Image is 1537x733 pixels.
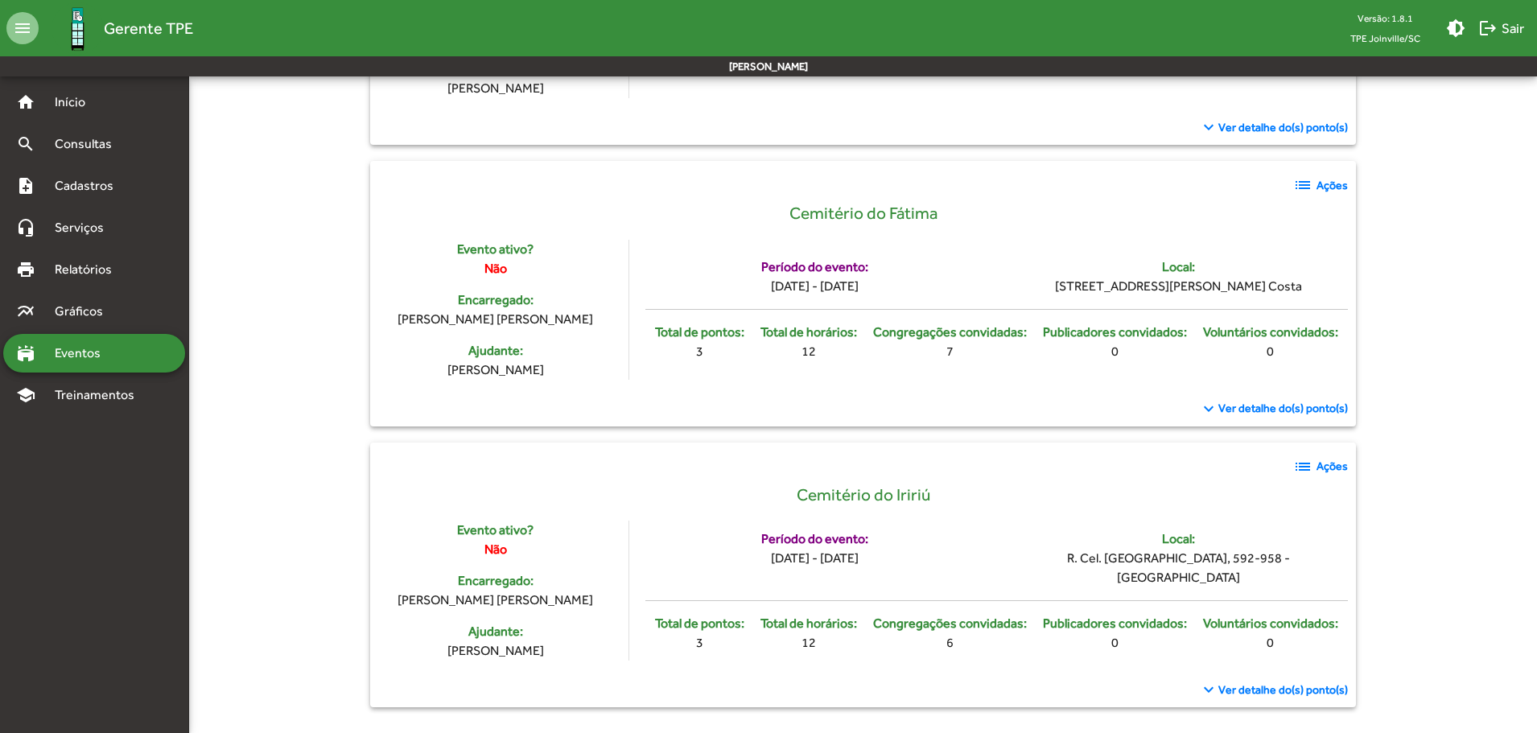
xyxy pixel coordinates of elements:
[1043,614,1187,633] div: Publicadores convidados:
[1203,342,1338,361] div: 0
[378,240,612,259] div: Evento ativo?
[1337,8,1433,28] div: Versão: 1.8.1
[378,360,612,380] div: [PERSON_NAME]
[1446,19,1465,38] mat-icon: brightness_medium
[45,260,133,279] span: Relatórios
[378,341,612,360] div: Ajudante:
[1218,400,1348,417] span: Ver detalhe do(s) ponto(s)
[1317,177,1348,194] strong: Ações
[378,540,612,559] div: Não
[761,529,868,549] div: Período do evento:
[378,571,612,591] div: Encarregado:
[1203,614,1338,633] div: Voluntários convidados:
[1043,342,1187,361] div: 0
[16,93,35,112] mat-icon: home
[16,176,35,196] mat-icon: note_add
[873,614,1027,633] div: Congregações convidadas:
[1043,323,1187,342] div: Publicadores convidados:
[1478,19,1498,38] mat-icon: logout
[104,15,193,41] span: Gerente TPE
[760,342,857,361] div: 12
[45,93,109,112] span: Início
[1293,457,1312,476] mat-icon: list
[1472,14,1531,43] button: Sair
[1218,682,1348,698] span: Ver detalhe do(s) ponto(s)
[655,614,744,633] div: Total de pontos:
[1317,458,1348,475] strong: Ações
[45,134,133,154] span: Consultas
[1203,633,1338,653] div: 0
[1162,257,1195,277] div: Local:
[771,277,859,296] div: [DATE] - [DATE]
[378,641,612,661] div: [PERSON_NAME]
[761,257,868,277] div: Período do evento:
[789,201,937,227] span: Cemitério do Fátima
[45,302,125,321] span: Gráficos
[760,323,857,342] div: Total de horários:
[1337,28,1433,48] span: TPE Joinville/SC
[16,218,35,237] mat-icon: headset_mic
[797,483,930,509] span: Cemitério do Iririú
[655,323,744,342] div: Total de pontos:
[378,259,612,278] div: Não
[16,260,35,279] mat-icon: print
[1203,323,1338,342] div: Voluntários convidados:
[1008,549,1347,587] div: R. Cel. [GEOGRAPHIC_DATA], 592-958 - [GEOGRAPHIC_DATA]
[16,385,35,405] mat-icon: school
[45,176,134,196] span: Cadastros
[1293,175,1312,195] mat-icon: list
[655,633,744,653] div: 3
[378,310,612,329] div: [PERSON_NAME] [PERSON_NAME]
[16,344,35,363] mat-icon: stadium
[1055,277,1302,296] div: [STREET_ADDRESS][PERSON_NAME] Costa
[760,633,857,653] div: 12
[771,549,859,568] div: [DATE] - [DATE]
[45,218,126,237] span: Serviços
[1199,680,1218,699] mat-icon: keyboard_arrow_down
[45,344,122,363] span: Eventos
[1043,633,1187,653] div: 0
[378,79,612,98] div: [PERSON_NAME]
[52,2,104,55] img: Logo
[1478,14,1524,43] span: Sair
[378,591,612,610] div: [PERSON_NAME] [PERSON_NAME]
[655,342,744,361] div: 3
[1162,529,1195,549] div: Local:
[1199,117,1218,137] mat-icon: keyboard_arrow_down
[1199,399,1218,418] mat-icon: keyboard_arrow_down
[378,290,612,310] div: Encarregado:
[873,342,1027,361] div: 7
[45,385,154,405] span: Treinamentos
[16,134,35,154] mat-icon: search
[873,323,1027,342] div: Congregações convidadas:
[39,2,193,55] a: Gerente TPE
[760,614,857,633] div: Total de horários:
[378,622,612,641] div: Ajudante:
[16,302,35,321] mat-icon: multiline_chart
[378,521,612,540] div: Evento ativo?
[1218,119,1348,136] span: Ver detalhe do(s) ponto(s)
[6,12,39,44] mat-icon: menu
[873,633,1027,653] div: 6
